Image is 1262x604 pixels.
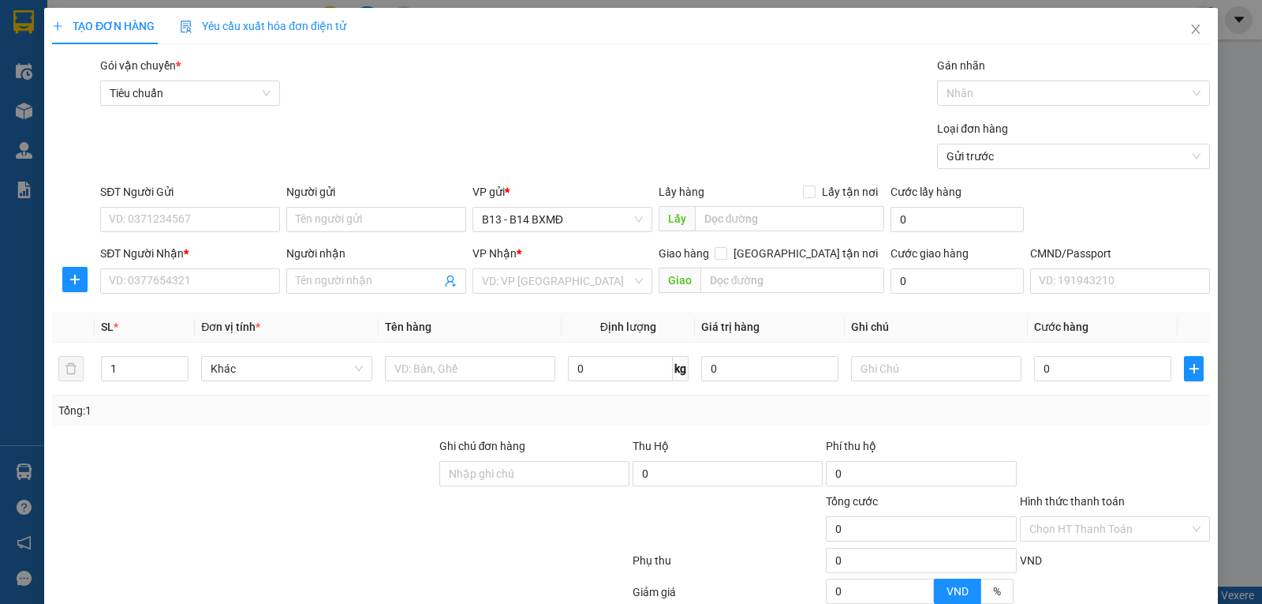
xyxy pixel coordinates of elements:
[52,20,155,32] span: TẠO ĐƠN HÀNG
[946,585,969,598] span: VND
[890,186,961,198] label: Cước lấy hàng
[201,321,260,333] span: Đơn vị tính
[1184,356,1204,381] button: plus
[211,357,362,381] span: Khác
[1030,245,1210,262] div: CMND/Passport
[993,585,1001,598] span: %
[600,321,656,333] span: Định lượng
[701,356,838,381] input: 0
[110,81,271,105] span: Tiêu chuẩn
[385,321,431,333] span: Tên hàng
[439,461,629,486] input: Ghi chú đơn hàng
[727,245,884,262] span: [GEOGRAPHIC_DATA] tận nơi
[633,440,669,452] span: Thu Hộ
[1189,23,1202,36] span: close
[180,21,192,33] img: icon
[58,402,488,419] div: Tổng: 1
[58,356,84,381] button: delete
[845,312,1028,343] th: Ghi chú
[937,59,985,72] label: Gán nhãn
[63,273,87,286] span: plus
[385,356,555,381] input: VD: Bàn, Ghế
[180,20,346,32] span: Yêu cầu xuất hóa đơn điện tử
[62,267,88,292] button: plus
[1020,554,1042,567] span: VND
[851,356,1021,381] input: Ghi Chú
[673,356,689,381] span: kg
[52,21,63,32] span: plus
[101,321,114,333] span: SL
[482,208,643,231] span: B13 - B14 BXMĐ
[286,183,466,201] div: Người gửi
[659,206,695,231] span: Lấy
[946,144,1200,168] span: Gửi trước
[100,245,280,262] div: SĐT Người Nhận
[890,207,1024,232] input: Cước lấy hàng
[695,206,885,231] input: Dọc đường
[816,183,884,201] span: Lấy tận nơi
[700,268,885,293] input: Dọc đường
[1185,362,1203,375] span: plus
[100,183,280,201] div: SĐT Người Gửi
[826,437,1016,461] div: Phí thu hộ
[1174,8,1218,52] button: Close
[659,247,709,260] span: Giao hàng
[472,183,652,201] div: VP gửi
[890,247,969,260] label: Cước giao hàng
[701,321,760,333] span: Giá trị hàng
[444,275,457,287] span: user-add
[890,268,1024,294] input: Cước giao hàng
[659,186,704,198] span: Lấy hàng
[1034,321,1088,333] span: Cước hàng
[286,245,466,262] div: Người nhận
[472,247,517,260] span: VP Nhận
[826,495,878,508] span: Tổng cước
[100,59,181,72] span: Gói vận chuyển
[631,552,824,580] div: Phụ thu
[659,268,700,293] span: Giao
[937,122,1008,135] label: Loại đơn hàng
[1020,495,1125,508] label: Hình thức thanh toán
[439,440,526,452] label: Ghi chú đơn hàng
